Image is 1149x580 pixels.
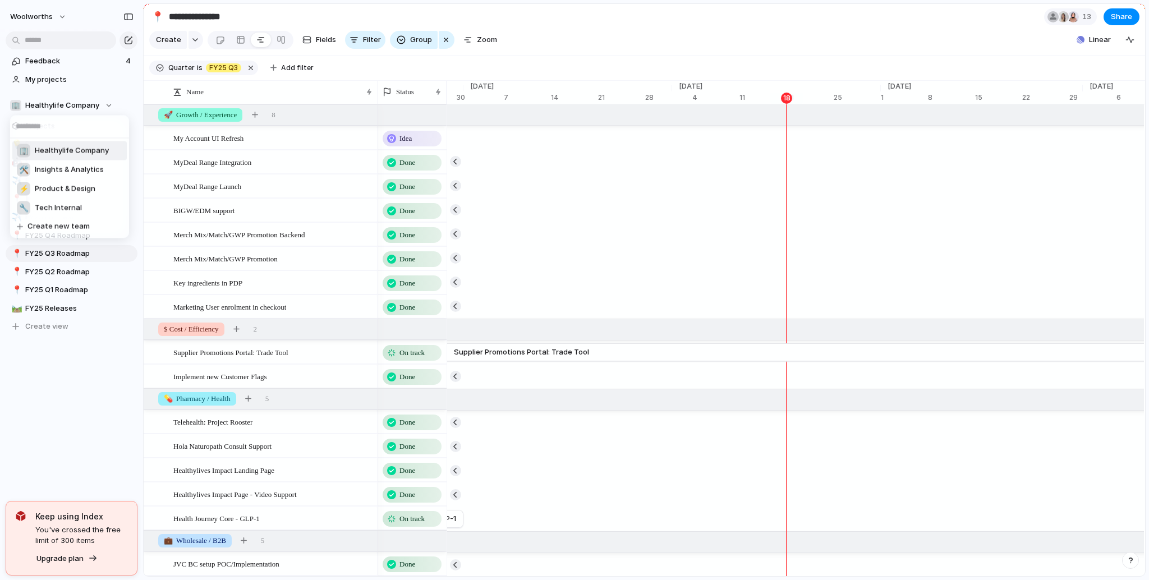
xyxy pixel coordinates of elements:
[35,145,109,156] span: Healthylife Company
[35,164,104,176] span: Insights & Analytics
[35,183,95,195] span: Product & Design
[17,144,30,158] div: 🏢
[17,182,30,196] div: ⚡
[27,221,90,232] span: Create new team
[35,202,82,214] span: Tech Internal
[17,201,30,215] div: 🔧
[17,163,30,177] div: 🛠️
